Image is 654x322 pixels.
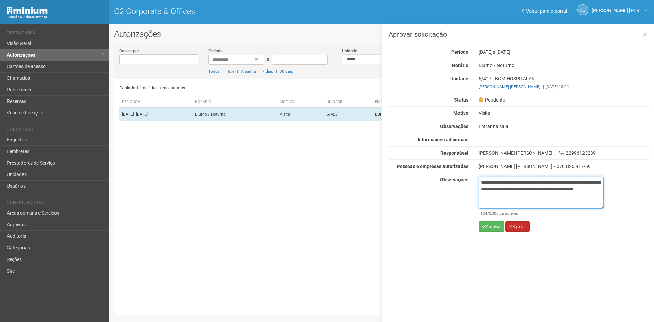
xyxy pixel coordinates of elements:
th: Horário [192,96,277,108]
th: Empresa [372,96,463,108]
span: | [222,69,223,74]
div: [DATE] [473,49,654,55]
li: Cadastros [7,127,104,134]
label: Unidade [342,48,357,54]
a: 30 dias [280,69,293,74]
div: Diurno / Noturno [473,62,654,68]
span: a [DATE] [493,49,510,55]
strong: Motivo [453,110,468,116]
a: [PERSON_NAME] [PERSON_NAME] [479,84,540,89]
div: Painel do Administrador [7,14,104,20]
button: Aprovar [479,221,504,232]
strong: Horário [452,63,468,68]
td: 6/427 [324,108,372,121]
span: Pendente [479,97,505,103]
label: Período [208,48,223,54]
span: | [259,69,260,74]
div: Entrar na sala [473,123,654,129]
a: Todos [208,69,220,74]
span: | [237,69,238,74]
a: AC [577,4,588,15]
span: - [DATE] [134,112,148,117]
span: a [267,56,269,62]
span: | [543,84,544,89]
strong: Informações adicionais [418,137,468,142]
h2: Autorizações [114,29,649,39]
td: Diurno / Noturno [192,108,277,121]
strong: Pessoas e empresas autorizadas [397,164,468,169]
h1: O2 Corporate & Offices [114,7,376,16]
strong: Observações [440,124,468,129]
label: Buscar por [119,48,139,54]
div: 6/427 - BGM HOSPITALAR [473,76,654,90]
span: Ana Carla de Carvalho Silva [592,1,643,13]
a: Amanhã [241,69,256,74]
strong: Observações [440,177,468,182]
div: [PERSON_NAME] [PERSON_NAME] / 070.826.917-69 [479,163,649,169]
strong: Status [454,97,468,103]
strong: Período [451,49,468,55]
li: Configurações [7,200,104,208]
div: Visita [473,110,654,116]
td: BGM HOSPITALAR [372,108,463,121]
button: Rejeitar [505,221,530,232]
th: Motivo [277,96,324,108]
div: Exibindo 1-1 de 1 itens encontrados [119,83,379,93]
td: [DATE] [119,108,192,121]
span: 124 [480,211,487,216]
li: Operacional [7,31,104,38]
a: 7 dias [262,69,273,74]
span: | [276,69,277,74]
th: Unidade [324,96,372,108]
td: Visita [277,108,324,121]
a: [PERSON_NAME] [PERSON_NAME] [592,9,647,14]
th: Período [119,96,192,108]
strong: Responsável [440,150,468,156]
h3: Aprovar solicitação [389,31,649,38]
a: Voltar para o portal [522,8,567,14]
div: [PERSON_NAME] [PERSON_NAME] 22996123239 [473,150,654,156]
div: /2000 caracteres [480,210,602,216]
div: [DATE] 18:01 [479,83,649,90]
strong: Unidade [450,76,468,81]
a: Fechar [638,28,652,42]
a: Hoje [226,69,234,74]
img: Minium [7,7,48,14]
